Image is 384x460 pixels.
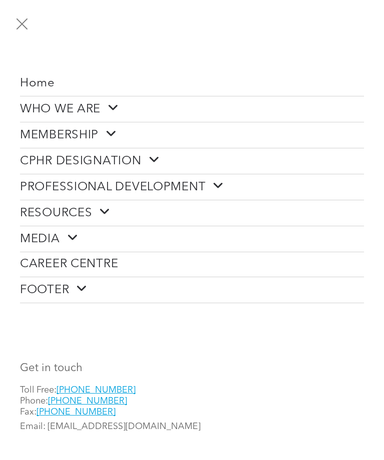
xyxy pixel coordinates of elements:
a: MEDIA [20,226,364,252]
a: RESOURCES [20,200,364,226]
a: WHO WE ARE [20,96,364,122]
a: MEMBERSHIP [20,122,364,148]
font: Get in touch [20,363,82,374]
a: Home [20,71,364,96]
a: FOOTER [20,277,364,303]
span: Toll Free: [20,386,135,395]
span: Email: [EMAIL_ADDRESS][DOMAIN_NAME] [20,422,200,431]
span: Phone: [20,397,127,406]
a: CPHR DESIGNATION [20,148,364,174]
a: CAREER CENTRE [20,252,364,277]
a: [PHONE_NUMBER] [48,397,127,406]
a: PROFESSIONAL DEVELOPMENT [20,174,364,200]
a: [PHONE_NUMBER] [36,408,115,417]
span: Fax: [20,408,115,417]
a: [PHONE_NUMBER] [56,386,135,395]
button: menu [9,11,35,37]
